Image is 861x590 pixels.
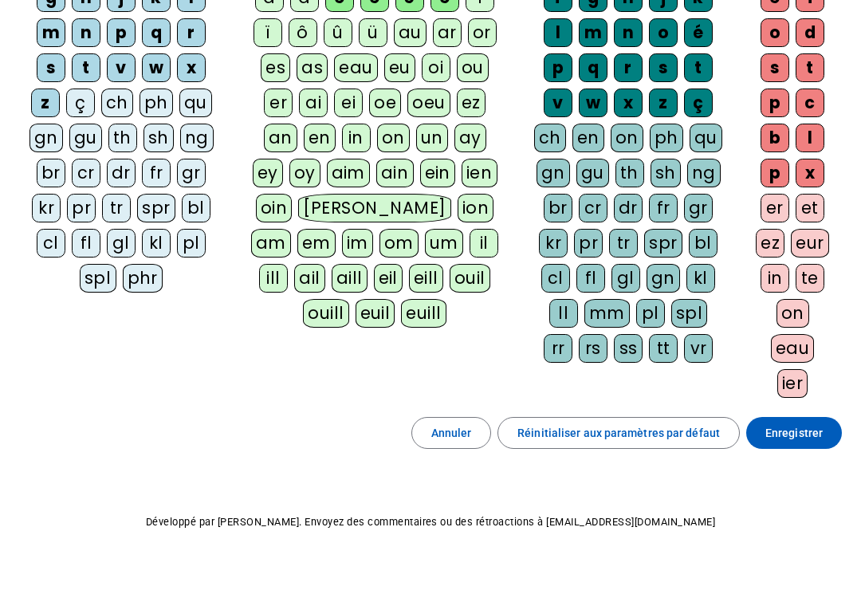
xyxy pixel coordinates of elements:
[32,194,61,222] div: kr
[137,194,175,222] div: spr
[684,53,713,82] div: t
[107,53,136,82] div: v
[177,53,206,82] div: x
[614,53,643,82] div: r
[584,299,630,328] div: mm
[614,334,643,363] div: ss
[297,229,336,258] div: em
[636,299,665,328] div: pl
[539,229,568,258] div: kr
[644,229,682,258] div: spr
[303,299,348,328] div: ouill
[611,264,640,293] div: gl
[686,264,715,293] div: kl
[544,18,572,47] div: l
[470,229,498,258] div: il
[497,417,740,449] button: Réinitialiser aux paramètres par défaut
[791,229,829,258] div: eur
[689,229,717,258] div: bl
[29,124,63,152] div: gn
[761,159,789,187] div: p
[433,18,462,47] div: ar
[142,229,171,258] div: kl
[796,88,824,117] div: c
[458,194,494,222] div: ion
[297,53,328,82] div: as
[609,229,638,258] div: tr
[777,369,808,398] div: ier
[401,299,446,328] div: euill
[534,124,566,152] div: ch
[261,53,290,82] div: es
[72,159,100,187] div: cr
[425,229,463,258] div: um
[324,18,352,47] div: û
[761,18,789,47] div: o
[796,194,824,222] div: et
[649,18,678,47] div: o
[180,124,214,152] div: ng
[574,229,603,258] div: pr
[684,88,713,117] div: ç
[31,88,60,117] div: z
[649,88,678,117] div: z
[177,18,206,47] div: r
[376,159,414,187] div: ain
[544,88,572,117] div: v
[796,124,824,152] div: l
[332,264,368,293] div: aill
[579,88,607,117] div: w
[579,18,607,47] div: m
[359,18,387,47] div: ü
[776,299,809,328] div: on
[143,124,174,152] div: sh
[416,124,448,152] div: un
[572,124,604,152] div: en
[259,264,288,293] div: ill
[108,124,137,152] div: th
[454,124,486,152] div: ay
[66,88,95,117] div: ç
[517,423,720,442] span: Réinitialiser aux paramètres par défaut
[761,53,789,82] div: s
[289,159,320,187] div: oy
[544,194,572,222] div: br
[420,159,456,187] div: ein
[761,264,789,293] div: in
[431,423,472,442] span: Annuler
[101,88,133,117] div: ch
[549,299,578,328] div: ll
[796,159,824,187] div: x
[756,229,784,258] div: ez
[254,18,282,47] div: ï
[356,299,395,328] div: euil
[576,264,605,293] div: fl
[687,159,721,187] div: ng
[394,18,427,47] div: au
[374,264,403,293] div: eil
[179,88,212,117] div: qu
[264,124,297,152] div: an
[671,299,708,328] div: spl
[80,264,116,293] div: spl
[450,264,490,293] div: ouil
[684,194,713,222] div: gr
[537,159,570,187] div: gn
[468,18,497,47] div: or
[457,53,489,82] div: ou
[72,53,100,82] div: t
[649,194,678,222] div: fr
[37,53,65,82] div: s
[761,88,789,117] div: p
[690,124,722,152] div: qu
[409,264,443,293] div: eill
[69,124,102,152] div: gu
[615,159,644,187] div: th
[384,53,415,82] div: eu
[650,124,683,152] div: ph
[369,88,401,117] div: oe
[102,194,131,222] div: tr
[684,334,713,363] div: vr
[541,264,570,293] div: cl
[67,194,96,222] div: pr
